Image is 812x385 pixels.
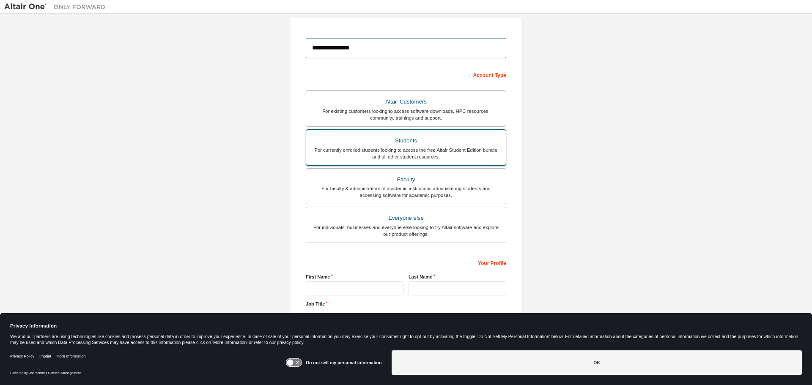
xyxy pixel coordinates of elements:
[311,96,501,108] div: Altair Customers
[306,273,403,280] label: First Name
[409,273,506,280] label: Last Name
[311,224,501,238] div: For individuals, businesses and everyone else looking to try Altair software and explore our prod...
[306,300,506,307] label: Job Title
[306,68,506,81] div: Account Type
[311,212,501,224] div: Everyone else
[311,174,501,186] div: Faculty
[306,256,506,269] div: Your Profile
[311,185,501,199] div: For faculty & administrators of academic institutions administering students and accessing softwa...
[311,147,501,160] div: For currently enrolled students looking to access the free Altair Student Edition bundle and all ...
[311,108,501,121] div: For existing customers looking to access software downloads, HPC resources, community, trainings ...
[4,3,110,11] img: Altair One
[311,135,501,147] div: Students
